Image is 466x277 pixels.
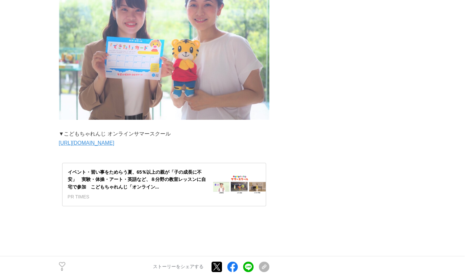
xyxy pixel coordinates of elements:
[68,193,208,200] div: PR TIMES
[59,129,269,139] p: ▼こどもちゃれんじ オンラインサマースクール
[68,168,208,190] div: イベント・習い事をためらう夏、65％以上の親が「子の成長に不安」 実験・体操・アート・英語など、８分野の教室レッスンに自宅で参加 こどもちゃれんじ「オンライン...
[59,268,65,271] p: 0
[62,163,266,206] a: イベント・習い事をためらう夏、65％以上の親が「子の成長に不安」 実験・体操・アート・英語など、８分野の教室レッスンに自宅で参加 こどもちゃれんじ「オンライン...PR TIMES
[153,264,204,270] p: ストーリーをシェアする
[59,140,114,146] a: [URL][DOMAIN_NAME]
